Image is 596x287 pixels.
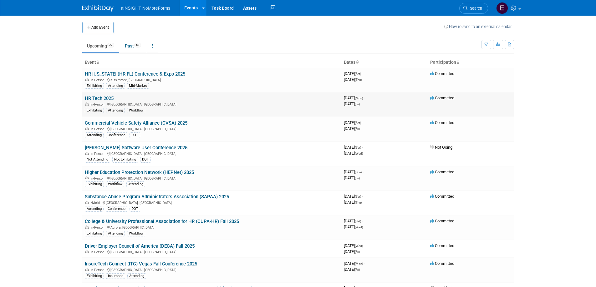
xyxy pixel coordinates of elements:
span: [DATE] [344,96,365,100]
span: [DATE] [344,243,365,248]
span: - [362,120,363,125]
span: Committed [430,71,454,76]
span: Committed [430,219,454,223]
span: [DATE] [344,249,360,254]
div: [GEOGRAPHIC_DATA], [GEOGRAPHIC_DATA] [85,151,339,156]
a: HR Tech 2025 [85,96,114,101]
span: Search [468,6,482,11]
div: [GEOGRAPHIC_DATA], [GEOGRAPHIC_DATA] [85,267,339,272]
span: Committed [430,261,454,266]
div: Exhibiting [85,181,104,187]
span: - [362,194,363,199]
span: (Fri) [355,176,360,180]
div: Workflow [106,181,124,187]
span: - [362,219,363,223]
span: Not Going [430,145,452,150]
span: (Wed) [355,152,363,155]
a: Past62 [120,40,146,52]
span: - [364,243,365,248]
span: Committed [430,243,454,248]
div: Exhibiting [85,83,104,89]
span: (Mon) [355,262,363,265]
span: Committed [430,96,454,100]
span: [DATE] [344,77,362,82]
a: How to sync to an external calendar... [444,24,514,29]
img: ExhibitDay [82,5,114,12]
span: (Wed) [355,244,363,248]
span: In-Person [90,78,106,82]
span: (Fri) [355,102,360,106]
div: Conference [106,206,127,212]
span: In-Person [90,250,106,254]
span: [DATE] [344,151,363,156]
div: DOT [130,206,140,212]
button: Add Event [82,22,114,33]
div: [GEOGRAPHIC_DATA], [GEOGRAPHIC_DATA] [85,126,339,131]
div: Insurance [106,273,125,279]
img: In-Person Event [85,268,89,271]
span: - [363,170,364,174]
span: [DATE] [344,194,363,199]
div: Attending [106,231,125,236]
div: Attending [126,181,145,187]
span: [DATE] [344,267,360,272]
span: - [364,261,365,266]
a: Sort by Event Name [96,60,99,65]
span: In-Person [90,152,106,156]
img: In-Person Event [85,102,89,106]
span: [DATE] [344,170,364,174]
div: DOT [130,132,140,138]
span: In-Person [90,268,106,272]
a: Higher Education Protection Network (HEPNet) 2025 [85,170,194,175]
span: Committed [430,170,454,174]
span: (Fri) [355,127,360,131]
a: [PERSON_NAME] Software User Conference 2025 [85,145,187,151]
span: [DATE] [344,71,363,76]
img: In-Person Event [85,250,89,253]
a: Upcoming27 [82,40,119,52]
a: Commercial Vehicle Safety Alliance (CVSA) 2025 [85,120,187,126]
span: In-Person [90,225,106,230]
img: In-Person Event [85,225,89,229]
span: Committed [430,120,454,125]
span: (Sun) [355,171,362,174]
div: Workflow [127,231,145,236]
div: Exhibiting [85,108,104,113]
span: - [362,71,363,76]
span: Hybrid [90,201,102,205]
span: [DATE] [344,120,363,125]
span: (Sat) [355,72,361,76]
img: In-Person Event [85,152,89,155]
th: Event [82,57,341,68]
div: Attending [85,206,104,212]
span: (Thu) [355,78,362,82]
div: Workflow [127,108,145,113]
span: [DATE] [344,219,363,223]
th: Dates [341,57,428,68]
a: Sort by Participation Type [456,60,459,65]
span: [DATE] [344,176,360,180]
div: Exhibiting [85,231,104,236]
a: College & University Professional Association for HR (CUPA-HR) Fall 2025 [85,219,239,224]
div: [GEOGRAPHIC_DATA], [GEOGRAPHIC_DATA] [85,101,339,106]
span: (Sat) [355,121,361,125]
div: Attending [85,132,104,138]
span: (Sat) [355,195,361,198]
span: 62 [134,43,141,47]
div: Exhibiting [85,273,104,279]
span: In-Person [90,102,106,106]
div: [GEOGRAPHIC_DATA], [GEOGRAPHIC_DATA] [85,200,339,205]
img: In-Person Event [85,176,89,180]
th: Participation [428,57,514,68]
img: In-Person Event [85,78,89,81]
img: Eric Guimond [496,2,508,14]
div: [GEOGRAPHIC_DATA], [GEOGRAPHIC_DATA] [85,176,339,181]
span: (Thu) [355,201,362,204]
a: Substance Abuse Program Administrators Association (SAPAA) 2025 [85,194,229,200]
div: Not Exhibiting [112,157,138,162]
img: Hybrid Event [85,201,89,204]
a: Sort by Start Date [355,60,359,65]
span: In-Person [90,127,106,131]
span: (Sat) [355,220,361,223]
span: [DATE] [344,261,365,266]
